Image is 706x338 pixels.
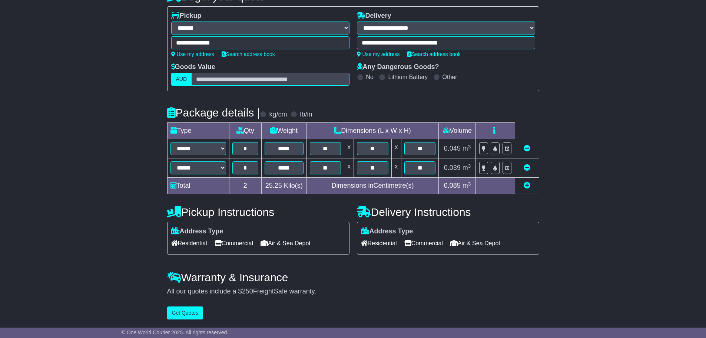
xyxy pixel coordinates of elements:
span: 25.25 [265,182,282,189]
span: Residential [171,237,207,249]
h4: Warranty & Insurance [167,271,539,283]
div: All our quotes include a $ FreightSafe warranty. [167,288,539,296]
td: Weight [261,123,306,139]
a: Remove this item [524,145,530,152]
span: © One World Courier 2025. All rights reserved. [122,329,229,335]
label: Address Type [361,227,413,236]
a: Use my address [171,51,214,57]
h4: Delivery Instructions [357,206,539,218]
span: Commercial [404,237,443,249]
label: Other [443,73,457,81]
td: x [391,139,401,158]
span: Commercial [215,237,253,249]
a: Use my address [357,51,400,57]
label: kg/cm [269,111,287,119]
td: Kilo(s) [261,178,306,194]
label: Address Type [171,227,223,236]
label: Any Dangerous Goods? [357,63,439,71]
label: Delivery [357,12,391,20]
label: lb/in [300,111,312,119]
span: Residential [361,237,397,249]
label: No [366,73,374,81]
a: Remove this item [524,164,530,171]
span: m [463,145,471,152]
td: Qty [229,123,261,139]
sup: 3 [468,181,471,187]
span: m [463,164,471,171]
span: 250 [242,288,253,295]
h4: Package details | [167,106,260,119]
td: Total [167,178,229,194]
span: 0.085 [444,182,461,189]
span: Air & Sea Depot [450,237,500,249]
sup: 3 [468,144,471,150]
span: Air & Sea Depot [261,237,311,249]
td: x [344,158,354,178]
a: Search address book [222,51,275,57]
a: Search address book [407,51,461,57]
td: Dimensions (L x W x H) [306,123,439,139]
sup: 3 [468,163,471,169]
h4: Pickup Instructions [167,206,349,218]
td: 2 [229,178,261,194]
td: Volume [439,123,476,139]
span: 0.039 [444,164,461,171]
span: m [463,182,471,189]
td: x [344,139,354,158]
label: Lithium Battery [388,73,428,81]
label: Goods Value [171,63,215,71]
span: 0.045 [444,145,461,152]
td: Dimensions in Centimetre(s) [306,178,439,194]
td: Type [167,123,229,139]
td: x [391,158,401,178]
a: Add new item [524,182,530,189]
label: AUD [171,73,192,86]
button: Get Quotes [167,306,203,319]
label: Pickup [171,12,202,20]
